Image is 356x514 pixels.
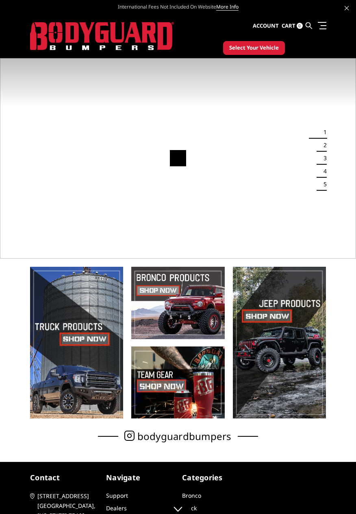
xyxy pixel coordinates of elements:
a: Account [253,15,279,37]
span: Select Your Vehicle [229,44,279,52]
button: 3 of 5 [319,152,327,165]
span: 0 [297,23,303,29]
a: Dealers [106,504,127,512]
a: Cart 0 [282,15,303,37]
button: 5 of 5 [319,178,327,191]
a: Bronco [182,492,201,499]
button: 1 of 5 [319,126,327,139]
h5: Categories [182,472,250,483]
span: bodyguardbumpers [137,432,232,440]
button: Select Your Vehicle [223,41,285,55]
h5: contact [30,472,98,483]
a: Click to Down [164,500,192,514]
h5: Navigate [106,472,174,483]
button: 4 of 5 [319,165,327,178]
a: More Info [216,3,239,11]
span: Cart [282,22,295,29]
span: Account [253,22,279,29]
a: Truck [182,504,197,512]
a: Support [106,492,128,499]
img: BODYGUARD BUMPERS [30,22,174,50]
button: 2 of 5 [319,139,327,152]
